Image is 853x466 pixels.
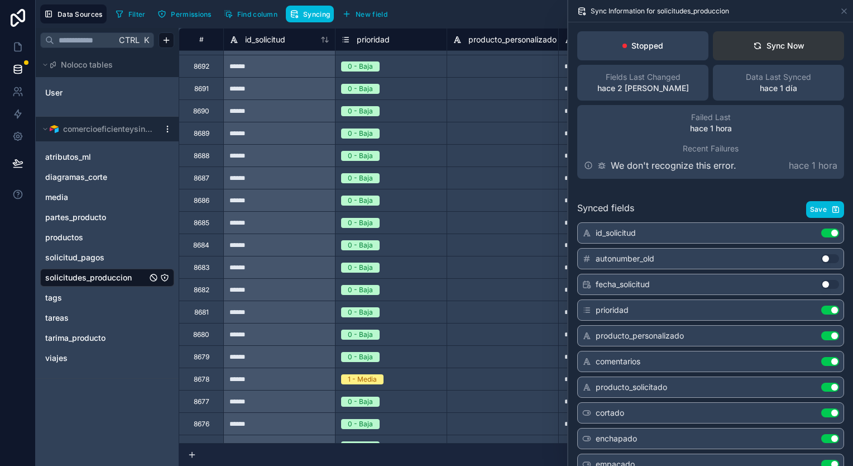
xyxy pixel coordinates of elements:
[45,332,106,344] span: tarima_producto
[193,241,209,250] div: 8684
[45,292,147,303] a: tags
[40,57,167,73] button: Noloco tables
[611,159,736,172] p: We don't recognize this error.
[596,356,640,367] span: comentarios
[40,121,159,137] button: Airtable Logocomercioeficienteysingular
[596,305,629,316] span: prioridad
[45,272,147,283] a: solicitudes_produccion
[286,6,334,22] button: Syncing
[596,279,650,290] span: fecha_solicitud
[45,172,147,183] a: diagramas_corte
[45,353,68,364] span: viajes
[45,252,104,263] span: solicitud_pagos
[338,6,391,22] button: New field
[194,196,209,205] div: 8686
[40,289,174,307] div: tags
[45,87,136,98] a: User
[286,6,338,22] a: Syncing
[194,442,209,451] div: 8675
[45,272,132,283] span: solicitudes_produccion
[128,10,146,18] span: Filter
[789,159,837,172] p: hace 1 hora
[194,397,209,406] div: 8677
[348,151,373,161] div: 0 - Baja
[348,441,373,451] div: 0 - Baja
[760,83,797,94] p: hace 1 día
[45,252,147,263] a: solicitud_pagos
[806,201,844,218] button: Save
[40,329,174,347] div: tarima_producto
[690,123,732,134] p: hace 1 hora
[348,330,373,340] div: 0 - Baja
[596,227,636,239] span: id_solicitud
[348,240,373,250] div: 0 - Baja
[111,6,150,22] button: Filter
[357,34,390,45] span: prioridad
[194,129,209,138] div: 8689
[631,40,663,51] p: Stopped
[45,232,83,243] span: productos
[348,397,373,407] div: 0 - Baja
[193,107,209,116] div: 8690
[348,419,373,429] div: 0 - Baja
[40,229,174,246] div: productos
[50,125,59,134] img: Airtable Logo
[348,263,373,273] div: 0 - Baja
[142,36,150,44] span: K
[194,353,209,362] div: 8679
[45,87,63,98] span: User
[57,10,103,18] span: Data Sources
[348,106,373,116] div: 0 - Baja
[193,330,209,339] div: 8680
[40,249,174,267] div: solicitud_pagos
[40,208,174,226] div: partes_producto
[194,286,209,294] div: 8682
[45,232,147,243] a: productos
[171,10,211,18] span: Permissions
[194,263,209,272] div: 8683
[348,196,373,206] div: 0 - Baja
[348,307,373,317] div: 0 - Baja
[753,40,804,51] div: Sync Now
[577,201,634,218] span: Synced fields
[683,143,739,154] span: Recent Failures
[356,10,387,18] span: New field
[45,312,147,324] a: tareas
[348,173,373,183] div: 0 - Baja
[220,6,281,22] button: Find column
[45,212,147,223] a: partes_producto
[45,332,147,344] a: tarima_producto
[691,112,731,123] span: Failed Last
[40,4,107,23] button: Data Sources
[45,151,147,163] a: atributos_ml
[596,253,654,264] span: autonumber_old
[348,218,373,228] div: 0 - Baja
[40,309,174,327] div: tareas
[194,375,209,384] div: 8678
[810,205,827,214] span: Save
[45,192,147,203] a: media
[348,61,373,72] div: 0 - Baja
[45,172,107,183] span: diagramas_corte
[45,353,147,364] a: viajes
[348,374,377,384] div: 1 - Media
[597,83,689,94] p: hace 2 [PERSON_NAME]
[606,72,681,83] span: Fields Last Changed
[348,285,373,295] div: 0 - Baja
[596,407,624,419] span: cortado
[194,151,209,160] div: 8688
[303,10,330,18] span: Syncing
[348,84,373,94] div: 0 - Baja
[45,151,91,163] span: atributos_ml
[40,349,174,367] div: viajes
[596,433,637,444] span: enchapado
[194,308,209,317] div: 8681
[45,312,69,324] span: tareas
[746,72,811,83] span: Data Last Synced
[596,330,684,341] span: producto_personalizado
[194,420,209,429] div: 8676
[713,31,844,60] button: Sync Now
[40,84,174,102] div: User
[348,129,373,139] div: 0 - Baja
[154,6,219,22] a: Permissions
